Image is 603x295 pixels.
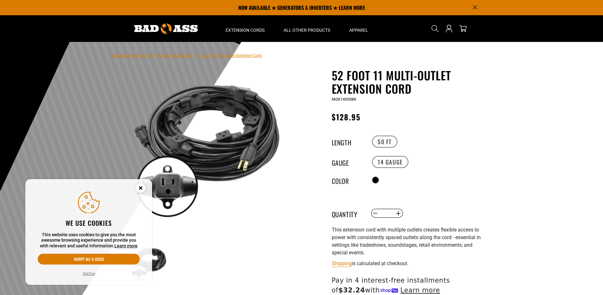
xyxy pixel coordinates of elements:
[332,176,363,184] legend: Color
[372,156,408,168] label: 14 Gauge
[332,69,487,95] h1: 52 Foot 11 Multi-Outlet Extension Cord
[284,27,330,33] span: All Other Products
[38,254,140,265] button: Accept all & close
[332,97,356,102] span: MOX14050BK
[158,53,192,58] a: Return to Collection
[349,27,368,33] span: Apparel
[81,271,97,277] button: Decline
[216,15,274,42] summary: Extension Cords
[332,209,363,218] label: Quantity
[196,53,262,58] span: 52 Foot 11 Multi-Outlet Extension Cord
[130,70,283,223] img: black
[430,23,440,34] summary: Search
[38,219,140,227] h2: We use cookies
[25,179,152,285] aside: Cookie Consent
[372,136,397,148] label: 50 FT
[193,53,194,58] span: ›
[332,111,361,123] span: $128.95
[112,53,154,58] a: Bad Ass Extension Cords
[340,15,378,42] summary: Apparel
[156,53,157,58] span: ›
[332,227,481,256] span: This extension cord with multiple outlets creates flexible access to power with consistently spac...
[332,137,363,146] legend: Length
[332,260,352,266] a: Shipping
[114,243,138,248] a: Learn more
[38,232,140,249] p: This website uses cookies to give you the most awesome browsing experience and provide you with r...
[332,158,363,166] legend: Gauge
[332,259,487,268] div: is calculated at checkout.
[112,51,262,59] nav: breadcrumbs
[134,23,198,34] img: Bad Ass Extension Cords
[274,15,340,42] summary: All Other Products
[226,27,265,33] span: Extension Cords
